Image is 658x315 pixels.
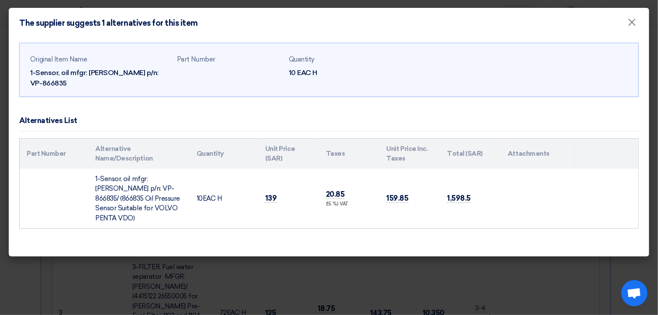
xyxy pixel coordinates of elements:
[190,139,258,169] th: Quantity
[627,16,636,33] span: ×
[380,139,440,169] th: Unit Price Inc. Taxes
[620,14,643,31] button: Close
[440,139,501,169] th: Total (SAR)
[19,18,198,28] h4: The supplier suggests 1 alternatives for this item
[30,68,170,89] div: 1-Sensor, oil mfgr: [PERSON_NAME] p/n: VP-866835
[20,139,88,169] th: Part Number
[88,169,189,229] td: 1-Sensor, oil mfgr: [PERSON_NAME] p/n: VP-866835/ (866835 Oil Pressure Sensor Suitable for VOLVO ...
[177,55,282,65] div: Part Number
[447,194,471,203] span: 1,598.5
[19,115,77,127] div: Alternatives List
[197,195,203,202] span: 10
[190,169,258,229] td: EAC H
[326,190,345,199] span: 20.85
[387,194,409,203] span: 159.85
[501,139,569,169] th: Attachments
[289,68,394,78] div: 10 EAC H
[88,139,189,169] th: Alternative Name/Description
[621,280,648,306] div: Open chat
[289,55,394,65] div: Quantity
[319,139,380,169] th: Taxes
[265,194,277,203] span: 139
[258,139,319,169] th: Unit Price (SAR)
[326,201,373,208] div: (15 %) VAT
[30,55,170,65] div: Original Item Name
